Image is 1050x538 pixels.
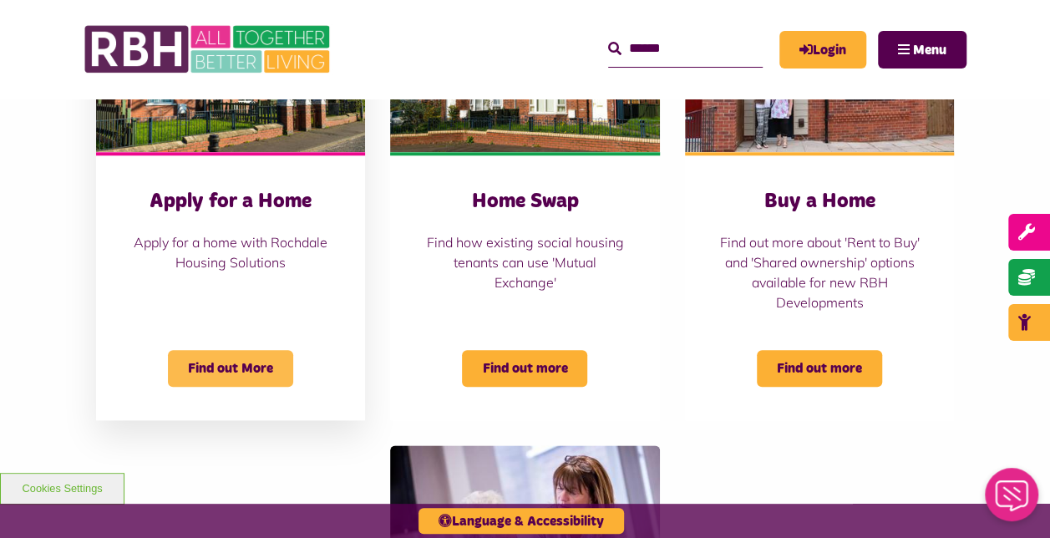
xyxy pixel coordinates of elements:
h3: Apply for a Home [129,189,332,215]
iframe: Netcall Web Assistant for live chat [975,463,1050,538]
p: Find out more about 'Rent to Buy' and 'Shared ownership' options available for new RBH Developments [718,232,921,312]
span: Find out more [757,350,882,387]
a: MyRBH [779,31,866,69]
button: Navigation [878,31,966,69]
span: Menu [913,43,946,57]
p: Find how existing social housing tenants can use 'Mutual Exchange' [424,232,626,292]
h3: Buy a Home [718,189,921,215]
span: Find out more [462,350,587,387]
input: Search [608,31,763,67]
span: Find out More [168,350,293,387]
p: Apply for a home with Rochdale Housing Solutions [129,232,332,272]
img: RBH [84,17,334,82]
h3: Home Swap [424,189,626,215]
button: Language & Accessibility [418,508,624,534]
